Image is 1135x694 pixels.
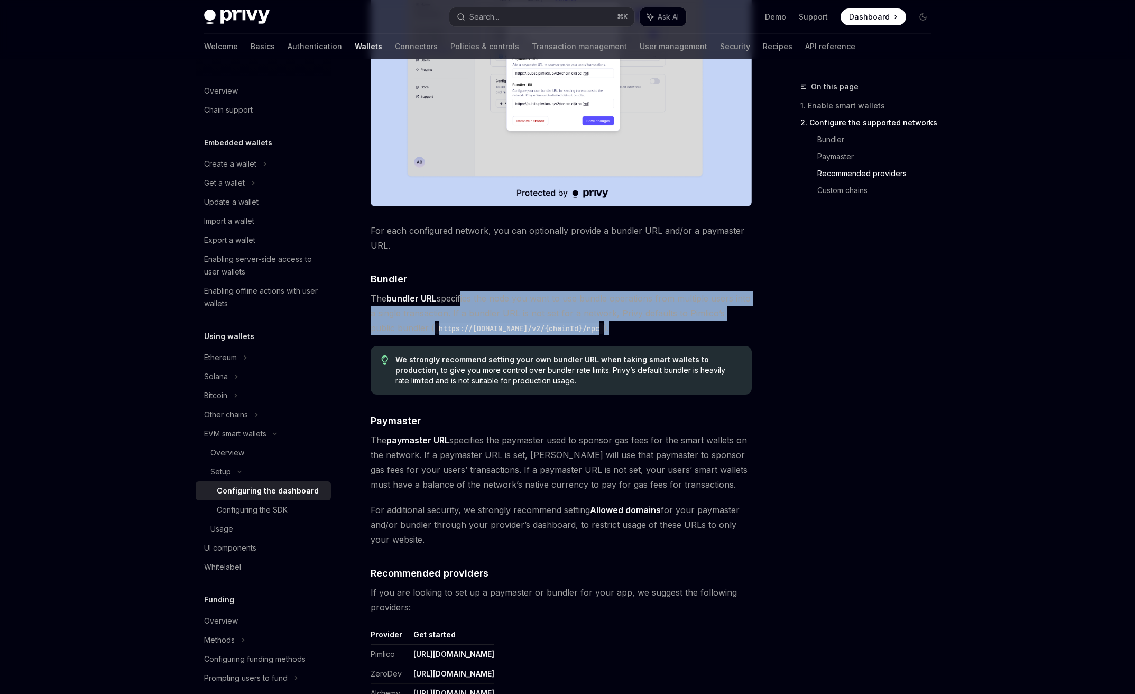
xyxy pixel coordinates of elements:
a: Configuring the dashboard [196,481,331,500]
div: Enabling server-side access to user wallets [204,253,325,278]
span: If you are looking to set up a paymaster or bundler for your app, we suggest the following provid... [371,585,752,615]
a: [URL][DOMAIN_NAME] [413,650,494,659]
div: Configuring funding methods [204,653,306,665]
strong: bundler URL [386,293,437,304]
a: Overview [196,443,331,462]
a: Wallets [355,34,382,59]
a: Paymaster [817,148,940,165]
div: UI components [204,542,256,554]
a: Chain support [196,101,331,120]
div: Whitelabel [204,561,241,573]
span: ⌘ K [617,13,628,21]
div: Usage [210,523,233,535]
a: Update a wallet [196,193,331,212]
span: Recommended providers [371,566,488,580]
span: For each configured network, you can optionally provide a bundler URL and/or a paymaster URL. [371,223,752,253]
a: 2. Configure the supported networks [800,114,940,131]
strong: paymaster URL [386,435,449,445]
div: Overview [204,85,238,97]
a: Configuring the SDK [196,500,331,519]
a: Configuring funding methods [196,650,331,669]
div: Create a wallet [204,158,256,170]
button: Toggle dark mode [915,8,931,25]
a: Welcome [204,34,238,59]
a: User management [640,34,707,59]
button: Ask AI [640,7,686,26]
th: Get started [409,629,494,645]
div: Chain support [204,104,253,116]
a: Enabling server-side access to user wallets [196,250,331,281]
a: Export a wallet [196,231,331,250]
td: Pimlico [371,645,409,664]
a: API reference [805,34,855,59]
div: Export a wallet [204,234,255,246]
span: Ask AI [658,12,679,22]
a: Demo [765,12,786,22]
a: Custom chains [817,182,940,199]
a: Bundler [817,131,940,148]
th: Provider [371,629,409,645]
strong: We strongly recommend setting your own bundler URL when taking smart wallets to production [395,355,709,375]
a: Connectors [395,34,438,59]
a: [URL][DOMAIN_NAME] [413,669,494,679]
div: Configuring the SDK [217,504,288,516]
span: The specifies the node you want to use bundle operations from multiple users into a single transa... [371,291,752,335]
div: Enabling offline actions with user wallets [204,285,325,310]
a: Security [720,34,750,59]
strong: Allowed domains [590,505,661,515]
a: Recipes [763,34,792,59]
a: Dashboard [841,8,906,25]
button: Search...⌘K [449,7,634,26]
div: Overview [210,446,244,459]
div: Import a wallet [204,215,254,227]
div: Search... [469,11,499,23]
div: Setup [210,465,231,478]
td: ZeroDev [371,664,409,684]
h5: Embedded wallets [204,136,272,149]
a: UI components [196,538,331,558]
h5: Funding [204,593,234,606]
div: Ethereum [204,351,237,364]
a: Usage [196,519,331,538]
span: Paymaster [371,414,421,428]
a: Support [799,12,828,22]
span: Dashboard [849,12,890,22]
a: Authentication [288,34,342,59]
div: EVM smart wallets [204,427,266,440]
a: Overview [196,81,331,101]
span: On this page [811,80,859,93]
h5: Using wallets [204,330,254,343]
span: For additional security, we strongly recommend setting for your paymaster and/or bundler through ... [371,503,752,547]
a: Policies & controls [450,34,519,59]
a: Enabling offline actions with user wallets [196,281,331,313]
img: dark logo [204,10,270,24]
span: Bundler [371,272,407,286]
div: Solana [204,370,228,383]
span: The specifies the paymaster used to sponsor gas fees for the smart wallets on the network. If a p... [371,433,752,492]
div: Bitcoin [204,389,227,402]
span: , to give you more control over bundler rate limits. Privy’s default bundler is heavily rate limi... [395,354,741,386]
div: Update a wallet [204,196,259,208]
a: Import a wallet [196,212,331,231]
div: Get a wallet [204,177,245,189]
div: Other chains [204,408,248,421]
a: Overview [196,611,331,631]
div: Methods [204,634,235,646]
a: Whitelabel [196,558,331,577]
code: https://[DOMAIN_NAME]/v2/{chainId}/rpc [435,323,604,334]
a: Transaction management [532,34,627,59]
div: Overview [204,615,238,627]
a: 1. Enable smart wallets [800,97,940,114]
a: Recommended providers [817,165,940,182]
a: Basics [251,34,275,59]
svg: Tip [381,355,389,365]
div: Configuring the dashboard [217,485,319,497]
div: Prompting users to fund [204,672,288,684]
